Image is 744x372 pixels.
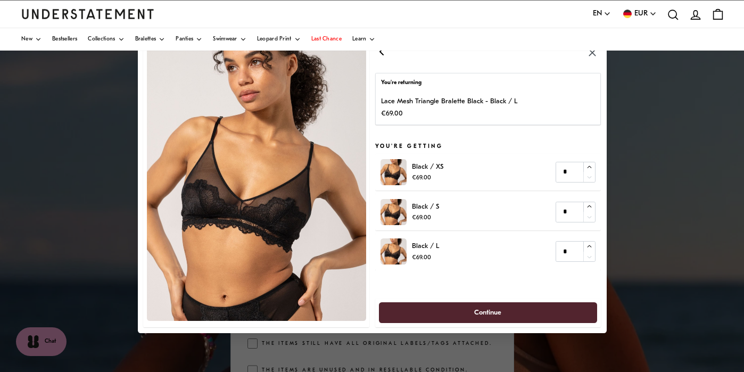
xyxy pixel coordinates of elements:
[412,253,439,263] p: €69.00
[381,159,407,185] img: SABO-BRA-015-lace-mesh-triangle-bralette-black.jpg
[176,37,193,42] span: Panties
[147,48,366,321] img: SABO-BRA-015-lace-mesh-triangle-bralette-black.jpg
[21,9,154,19] a: Understatement Homepage
[593,8,611,20] button: EN
[21,28,42,51] a: New
[213,28,246,51] a: Swimwear
[622,8,657,20] button: EUR
[135,28,166,51] a: Bralettes
[311,37,342,42] span: Last Chance
[176,28,202,51] a: Panties
[213,37,237,42] span: Swimwear
[412,241,439,252] p: Black / L
[412,213,439,223] p: €69.00
[352,37,367,42] span: Learn
[381,239,407,265] img: SABO-BRA-015-lace-mesh-triangle-bralette-black.jpg
[593,8,602,20] span: EN
[474,303,501,323] span: Continue
[311,28,342,51] a: Last Chance
[381,96,517,108] p: Lace Mesh Triangle Bralette Black - Black / L
[412,161,443,172] p: Black / XS
[52,37,77,42] span: Bestsellers
[52,28,77,51] a: Bestsellers
[379,303,597,324] button: Continue
[381,79,595,87] p: You're returning
[412,201,439,212] p: Black / S
[88,37,115,42] span: Collections
[381,108,517,119] p: €69.00
[634,8,648,20] span: EUR
[88,28,124,51] a: Collections
[135,37,156,42] span: Bralettes
[381,199,407,225] img: SABO-BRA-015-lace-mesh-triangle-bralette-black.jpg
[352,28,376,51] a: Learn
[375,143,601,151] h5: You're getting
[412,173,443,183] p: €69.00
[21,37,32,42] span: New
[257,37,292,42] span: Leopard Print
[257,28,301,51] a: Leopard Print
